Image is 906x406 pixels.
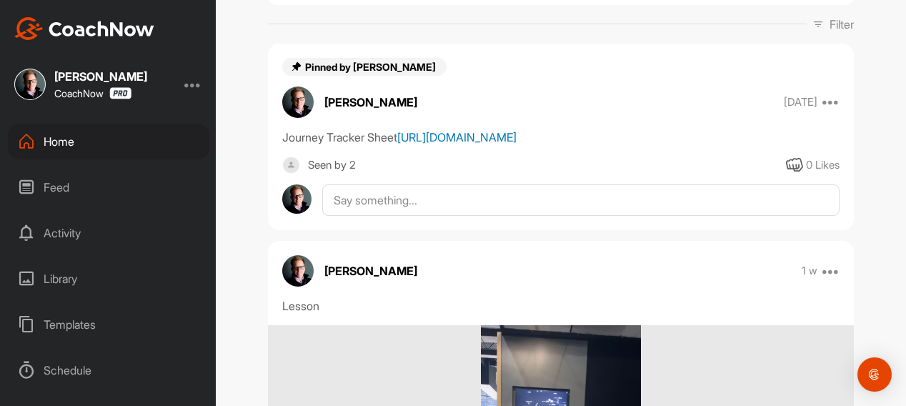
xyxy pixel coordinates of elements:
p: Filter [830,16,854,33]
span: Pinned by [PERSON_NAME] [305,61,438,73]
div: Library [8,261,209,297]
div: [PERSON_NAME] [54,71,147,82]
img: avatar [282,184,312,214]
div: Seen by 2 [308,157,356,174]
div: Lesson [282,297,840,315]
div: Schedule [8,352,209,388]
a: [URL][DOMAIN_NAME] [397,130,517,144]
img: CoachNow Pro [109,87,131,99]
div: Open Intercom Messenger [857,357,892,392]
div: Activity [8,215,209,251]
p: [PERSON_NAME] [324,94,417,111]
div: Home [8,124,209,159]
img: pin [291,61,302,72]
img: avatar [282,255,314,287]
div: 0 Likes [806,157,840,174]
img: square_20b62fea31acd0f213c23be39da22987.jpg [14,69,46,100]
p: [PERSON_NAME] [324,262,417,279]
p: [DATE] [784,95,817,109]
img: avatar [282,86,314,118]
img: square_default-ef6cabf814de5a2bf16c804365e32c732080f9872bdf737d349900a9daf73cf9.png [282,157,300,174]
div: Feed [8,169,209,205]
p: 1 w [802,264,817,278]
div: CoachNow [54,87,131,99]
img: CoachNow [14,17,154,40]
div: Journey Tracker Sheet [282,129,840,146]
div: Templates [8,307,209,342]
